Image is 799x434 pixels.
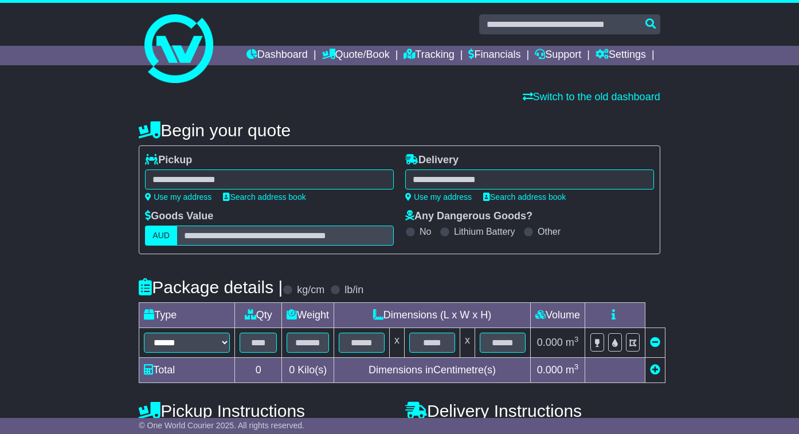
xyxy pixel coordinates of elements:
label: Pickup [145,154,192,167]
td: Kilo(s) [282,358,334,383]
label: No [420,226,431,237]
td: Dimensions (L x W x H) [334,303,531,328]
sup: 3 [574,362,579,371]
label: kg/cm [297,284,324,297]
span: 0.000 [537,337,563,348]
span: m [566,337,579,348]
label: Delivery [405,154,459,167]
a: Quote/Book [322,46,390,65]
span: © One World Courier 2025. All rights reserved. [139,421,304,430]
a: Financials [468,46,520,65]
label: Lithium Battery [454,226,515,237]
a: Switch to the old dashboard [523,91,660,102]
h4: Pickup Instructions [139,401,394,420]
h4: Begin your quote [139,121,660,140]
label: Other [538,226,561,237]
a: Use my address [145,192,211,202]
label: lb/in [344,284,363,297]
h4: Package details | [139,278,283,297]
td: Qty [235,303,282,328]
a: Remove this item [650,337,660,348]
label: Any Dangerous Goods? [405,210,532,223]
td: Dimensions in Centimetre(s) [334,358,531,383]
a: Add new item [650,364,660,376]
a: Search address book [223,192,305,202]
a: Use my address [405,192,472,202]
td: Volume [531,303,585,328]
a: Search address book [483,192,566,202]
span: 0.000 [537,364,563,376]
a: Support [535,46,581,65]
label: AUD [145,226,177,246]
td: x [460,328,475,358]
sup: 3 [574,335,579,344]
td: 0 [235,358,282,383]
a: Tracking [404,46,454,65]
span: 0 [289,364,295,376]
h4: Delivery Instructions [405,401,660,420]
td: x [390,328,405,358]
span: m [566,364,579,376]
a: Settings [596,46,646,65]
td: Type [139,303,235,328]
td: Total [139,358,235,383]
label: Goods Value [145,210,213,223]
td: Weight [282,303,334,328]
a: Dashboard [246,46,308,65]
